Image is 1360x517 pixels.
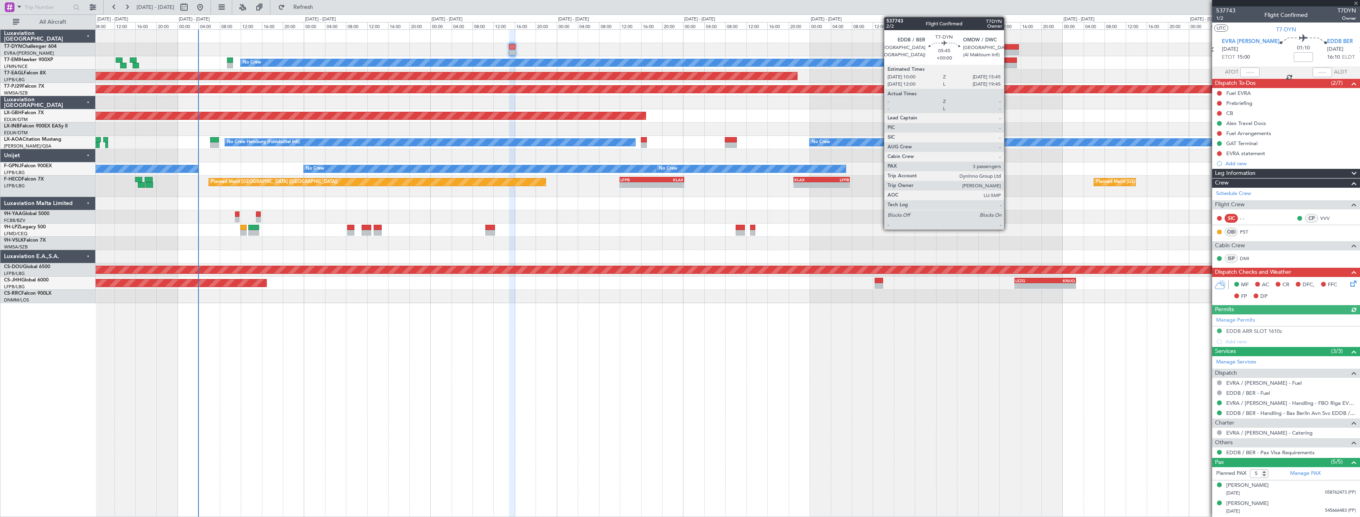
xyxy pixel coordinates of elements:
div: 04:00 [957,22,978,29]
div: 20:00 [789,22,810,29]
div: 16:00 [1147,22,1168,29]
span: ATOT [1225,68,1238,76]
div: [DATE] - [DATE] [937,16,968,23]
span: Crew [1215,178,1229,188]
span: CS-RRC [4,291,21,296]
div: 20:00 [1168,22,1189,29]
span: CS-DOU [4,265,23,269]
a: CS-DOUGlobal 6500 [4,265,50,269]
div: [PERSON_NAME] [1226,482,1269,490]
div: 12:00 [620,22,641,29]
a: Manage PAX [1290,470,1321,478]
span: 9H-LPZ [4,225,20,230]
span: Leg Information [1215,169,1256,178]
span: T7-DYN [4,44,22,49]
div: 12:00 [367,22,388,29]
div: 16:00 [641,22,662,29]
div: No Crew Hamburg (Fuhlsbuttel Intl) [227,136,300,148]
div: No Crew [243,57,261,69]
span: 01:10 [1297,44,1310,52]
div: Fuel EVRA [1226,90,1251,96]
div: 08:00 [725,22,746,29]
div: 08:00 [220,22,241,29]
a: VVV [1320,215,1338,222]
a: Schedule Crew [1216,190,1251,198]
div: 00:00 [557,22,578,29]
a: EVRA / [PERSON_NAME] - Handling - FBO Riga EVRA / [PERSON_NAME] [1226,400,1356,406]
div: 12:00 [746,22,767,29]
a: LFPB/LBG [4,271,25,277]
span: Dispatch Checks and Weather [1215,268,1291,277]
span: [DATE] [1226,490,1240,496]
div: - [620,183,652,187]
span: Owner [1338,15,1356,22]
span: Pax [1215,458,1224,467]
div: - [822,183,849,187]
div: 20:00 [915,22,936,29]
a: T7-EAGLFalcon 8X [4,71,46,76]
div: 20:00 [1041,22,1062,29]
div: 08:00 [599,22,620,29]
a: EVRA / [PERSON_NAME] - Catering [1226,429,1313,436]
a: F-GPNJFalcon 900EX [4,164,52,168]
input: Trip Number [25,1,71,13]
div: 20:00 [156,22,177,29]
div: Alex Travel Docs [1226,120,1266,127]
div: 00:00 [430,22,451,29]
span: DP [1260,293,1268,301]
div: OBI [1225,228,1238,236]
span: Refresh [286,4,320,10]
div: 00:00 [936,22,957,29]
div: 16:00 [515,22,536,29]
div: LEZG [1015,278,1045,283]
span: Flight Crew [1215,200,1245,209]
div: GAT Terminal [1226,140,1258,147]
div: SIC [1225,214,1238,223]
span: ELDT [1342,53,1355,62]
span: [DATE] [1327,45,1344,53]
span: EDDB BER [1327,38,1353,46]
span: 15:00 [1237,53,1250,62]
div: [DATE] - [DATE] [179,16,210,23]
div: EVRA statement [1226,150,1265,157]
div: [DATE] - [DATE] [1190,16,1221,23]
div: Prebriefing [1226,100,1252,107]
a: EDDB / BER - Handling - Bas Berlin Avn Svc EDDB / SXF [1226,410,1356,416]
div: 04:00 [1084,22,1104,29]
div: CP [1305,214,1318,223]
span: 545666483 (PP) [1325,507,1356,514]
span: EVRA [PERSON_NAME] [1222,38,1280,46]
a: [PERSON_NAME]/QSA [4,143,51,149]
div: 16:00 [135,22,156,29]
span: Services [1215,347,1236,356]
span: (2/7) [1331,79,1343,87]
a: WMSA/SZB [4,244,28,250]
a: LX-INBFalcon 900EX EASy II [4,124,67,129]
a: DNMM/LOS [4,297,29,303]
button: Refresh [274,1,323,14]
div: 00:00 [683,22,704,29]
button: All Aircraft [9,16,87,29]
a: LX-GBHFalcon 7X [4,111,44,115]
a: EDLW/DTM [4,130,28,136]
div: Fuel Arrangements [1226,130,1271,137]
span: 058762473 (PP) [1325,489,1356,496]
div: 04:00 [704,22,725,29]
span: ETOT [1222,53,1235,62]
div: [DATE] - [DATE] [811,16,842,23]
span: F-HECD [4,177,22,182]
a: LFPB/LBG [4,77,25,83]
span: LX-AOA [4,137,22,142]
div: 12:00 [1126,22,1147,29]
div: 04:00 [578,22,599,29]
div: 08:00 [346,22,367,29]
span: LX-GBH [4,111,22,115]
div: CB [1226,110,1233,117]
span: [DATE] - [DATE] [137,4,174,11]
span: 9H-YAA [4,211,22,216]
label: Planned PAX [1216,470,1246,478]
span: All Aircraft [21,19,85,25]
div: 00:00 [178,22,198,29]
a: EVRA / [PERSON_NAME] - Fuel [1226,380,1302,386]
a: 9H-LPZLegacy 500 [4,225,46,230]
